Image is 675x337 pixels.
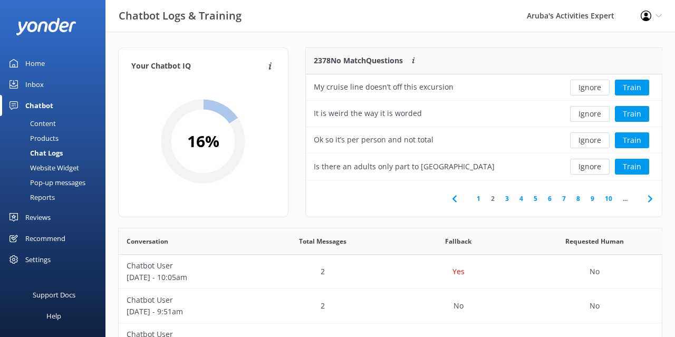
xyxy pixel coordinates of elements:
[557,194,571,204] a: 7
[46,305,61,326] div: Help
[25,53,45,74] div: Home
[6,131,105,146] a: Products
[570,132,610,148] button: Ignore
[314,81,454,93] div: My cruise line doesn’t off this excursion
[618,194,633,204] span: ...
[615,132,649,148] button: Train
[321,300,325,312] p: 2
[543,194,557,204] a: 6
[6,175,85,190] div: Pop-up messages
[25,228,65,249] div: Recommend
[127,306,247,317] p: [DATE] - 9:51am
[514,194,528,204] a: 4
[33,284,75,305] div: Support Docs
[454,300,464,312] p: No
[565,236,624,246] span: Requested Human
[306,127,662,153] div: row
[6,131,59,146] div: Products
[25,95,53,116] div: Chatbot
[500,194,514,204] a: 3
[321,266,325,277] p: 2
[571,194,585,204] a: 8
[25,249,51,270] div: Settings
[306,74,662,101] div: row
[6,175,105,190] a: Pop-up messages
[6,116,105,131] a: Content
[314,134,433,146] div: Ok so it’s per person and not total
[570,80,610,95] button: Ignore
[131,61,265,72] h4: Your Chatbot IQ
[127,236,168,246] span: Conversation
[127,260,247,272] p: Chatbot User
[585,194,600,204] a: 9
[119,255,662,289] div: row
[590,300,600,312] p: No
[615,159,649,175] button: Train
[299,236,346,246] span: Total Messages
[6,160,79,175] div: Website Widget
[452,266,465,277] p: Yes
[306,101,662,127] div: row
[570,159,610,175] button: Ignore
[25,207,51,228] div: Reviews
[6,190,105,205] a: Reports
[16,18,76,35] img: yonder-white-logo.png
[615,106,649,122] button: Train
[486,194,500,204] a: 2
[314,161,495,172] div: Is there an adults only part to [GEOGRAPHIC_DATA]
[119,289,662,323] div: row
[528,194,543,204] a: 5
[615,80,649,95] button: Train
[6,116,56,131] div: Content
[127,272,247,283] p: [DATE] - 10:05am
[6,190,55,205] div: Reports
[306,74,662,180] div: grid
[119,7,242,24] h3: Chatbot Logs & Training
[590,266,600,277] p: No
[306,153,662,180] div: row
[445,236,471,246] span: Fallback
[6,146,63,160] div: Chat Logs
[471,194,486,204] a: 1
[314,108,422,119] div: It is weird the way it is worded
[187,129,219,154] h2: 16 %
[25,74,44,95] div: Inbox
[570,106,610,122] button: Ignore
[127,294,247,306] p: Chatbot User
[600,194,618,204] a: 10
[6,146,105,160] a: Chat Logs
[314,55,403,66] p: 2378 No Match Questions
[6,160,105,175] a: Website Widget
